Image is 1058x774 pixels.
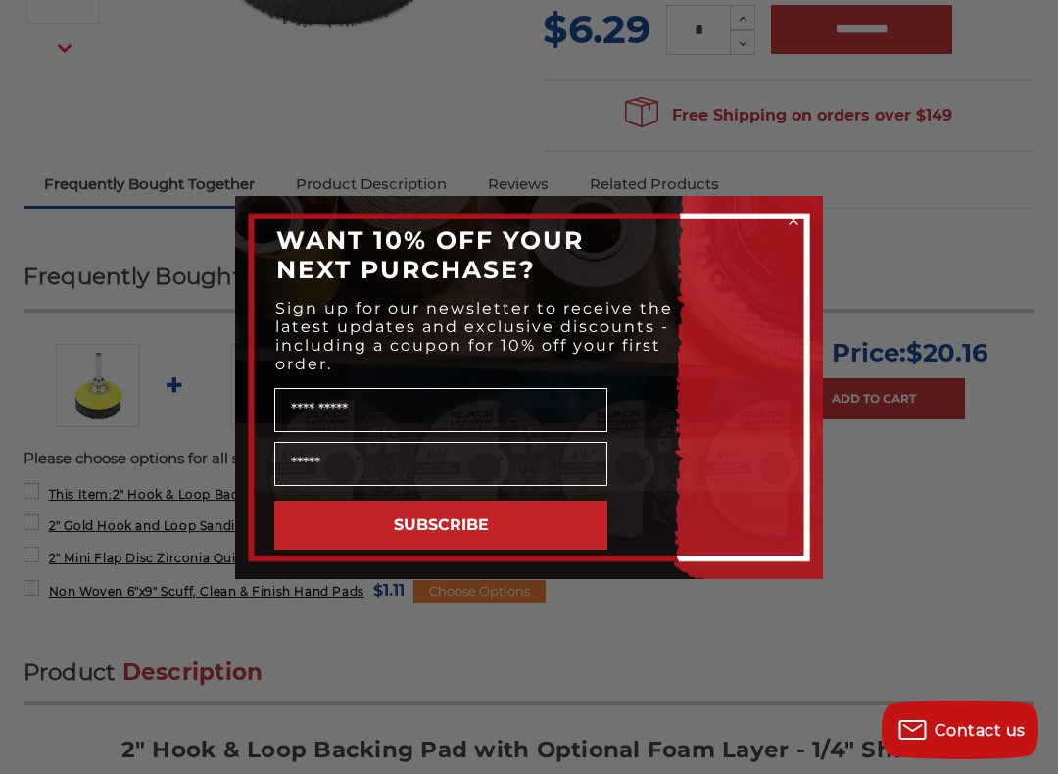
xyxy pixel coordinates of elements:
[935,721,1026,740] span: Contact us
[882,701,1038,759] button: Contact us
[784,211,803,230] button: Close dialog
[274,501,607,550] button: SUBSCRIBE
[274,442,607,486] input: Email
[275,299,673,373] span: Sign up for our newsletter to receive the latest updates and exclusive discounts - including a co...
[276,225,584,284] span: WANT 10% OFF YOUR NEXT PURCHASE?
